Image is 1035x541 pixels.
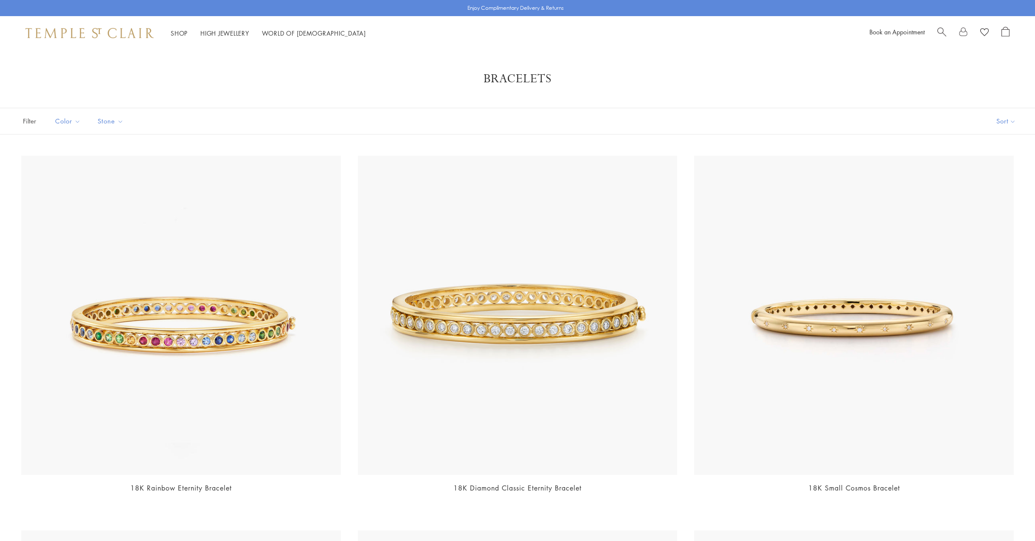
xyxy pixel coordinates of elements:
[694,156,1014,475] img: B41824-COSMOSM
[977,108,1035,134] button: Show sort by
[171,29,188,37] a: ShopShop
[808,483,900,493] a: 18K Small Cosmos Bracelet
[200,29,249,37] a: High JewelleryHigh Jewellery
[93,116,130,126] span: Stone
[34,71,1001,87] h1: Bracelets
[130,483,232,493] a: 18K Rainbow Eternity Bracelet
[869,28,925,36] a: Book an Appointment
[980,27,989,39] a: View Wishlist
[171,28,366,39] nav: Main navigation
[993,501,1027,533] iframe: Gorgias live chat messenger
[51,116,87,126] span: Color
[21,156,341,475] img: 18K Rainbow Eternity Bracelet
[262,29,366,37] a: World of [DEMOGRAPHIC_DATA]World of [DEMOGRAPHIC_DATA]
[1001,27,1010,39] a: Open Shopping Bag
[91,112,130,131] button: Stone
[358,156,678,475] img: 18K Diamond Classic Eternity Bracelet
[49,112,87,131] button: Color
[453,483,582,493] a: 18K Diamond Classic Eternity Bracelet
[25,28,154,38] img: Temple St. Clair
[937,27,946,39] a: Search
[467,4,564,12] p: Enjoy Complimentary Delivery & Returns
